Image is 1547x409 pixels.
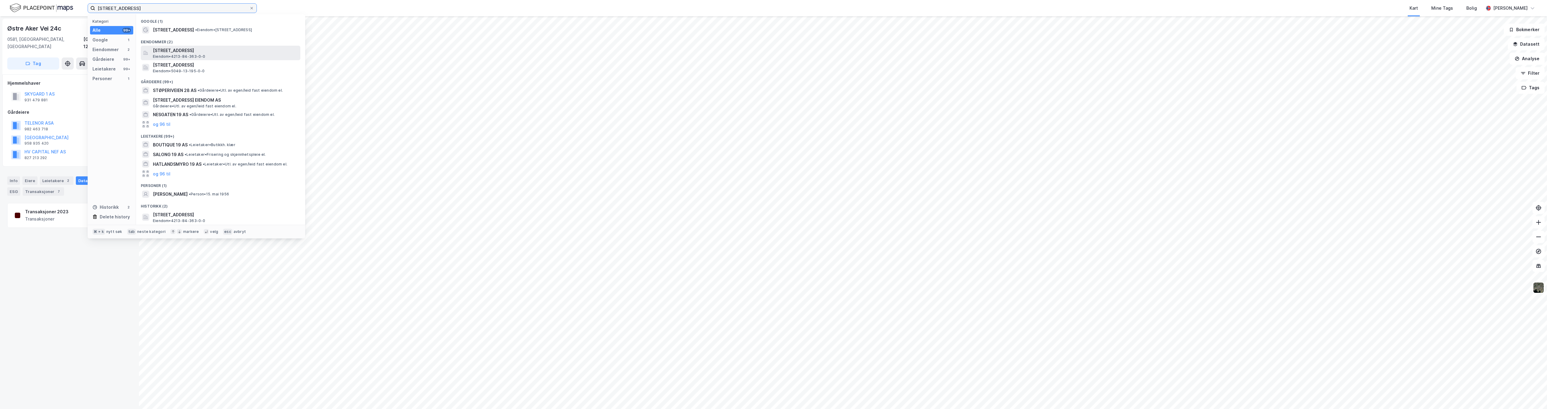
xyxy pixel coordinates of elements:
span: [STREET_ADDRESS] [153,26,194,34]
span: [STREET_ADDRESS] [153,61,298,69]
div: Kategori [92,19,133,24]
button: og 96 til [153,170,170,177]
div: Alle [92,27,101,34]
span: • [189,192,191,196]
div: 827 213 292 [24,155,47,160]
button: Filter [1516,67,1545,79]
button: Datasett [1508,38,1545,50]
span: [STREET_ADDRESS] EIENDOM AS [153,97,298,104]
span: STØPERIVEIEN 28 AS [153,87,196,94]
div: Eiere [22,176,37,185]
div: esc [223,229,232,235]
button: Bokmerker [1504,24,1545,36]
div: ⌘ + k [92,229,105,235]
div: 958 935 420 [24,141,49,146]
div: Kart [1410,5,1418,12]
span: HATLANDSMYRO 19 AS [153,161,202,168]
span: Gårdeiere • Utl. av egen/leid fast eiendom el. [189,112,275,117]
button: Analyse [1510,53,1545,65]
div: Personer [92,75,112,82]
div: Bolig [1466,5,1477,12]
div: Leietakere (99+) [136,129,305,140]
div: Gårdeiere [8,109,131,116]
img: logo.f888ab2527a4732fd821a326f86c7f29.svg [10,3,73,13]
div: 1 [126,38,131,42]
img: 9k= [1533,282,1544,293]
div: 99+ [122,28,131,33]
span: Eiendom • 4213-84-363-0-0 [153,54,205,59]
div: [GEOGRAPHIC_DATA], 122/404 [83,36,132,50]
span: Leietaker • Utl. av egen/leid fast eiendom el. [203,162,287,167]
div: Kontrollprogram for chat [1517,380,1547,409]
span: • [203,162,205,166]
span: Eiendom • 5049-13-195-0-0 [153,69,205,74]
div: Leietakere [92,65,116,73]
span: Eiendom • [STREET_ADDRESS] [195,28,252,32]
div: markere [183,229,199,234]
span: Person • 15. mai 1956 [189,192,229,197]
span: SALONG 19 AS [153,151,183,158]
span: NESGATEN 19 AS [153,111,188,118]
div: Mine Tags [1431,5,1453,12]
div: 1 [126,76,131,81]
div: Google (1) [136,14,305,25]
div: neste kategori [137,229,166,234]
div: Eiendommer [92,46,119,53]
span: [STREET_ADDRESS] [153,47,298,54]
span: • [195,28,197,32]
div: 2 [126,205,131,210]
div: Transaksjoner [23,187,64,196]
div: Gårdeiere (99+) [136,75,305,86]
span: [PERSON_NAME] [153,191,188,198]
span: Leietaker • Butikkh. klær [189,142,235,147]
div: Historikk [92,204,119,211]
span: • [189,112,191,117]
span: • [198,88,199,93]
div: 7 [56,188,62,195]
div: Google [92,36,108,44]
span: [STREET_ADDRESS] [153,211,298,218]
div: Transaksjoner 2023 [25,208,69,215]
div: ESG [7,187,20,196]
span: • [185,152,186,157]
input: Søk på adresse, matrikkel, gårdeiere, leietakere eller personer [95,4,249,13]
div: 931 479 881 [24,98,48,103]
span: Gårdeiere • Utl. av egen/leid fast eiendom el. [198,88,283,93]
div: Østre Aker Vei 24c [7,24,62,33]
div: tab [127,229,136,235]
span: Gårdeiere • Utl. av egen/leid fast eiendom el. [153,104,236,109]
span: BOUTIQUE 19 AS [153,141,188,149]
button: Tag [7,57,59,70]
div: 99+ [122,57,131,62]
div: 982 463 718 [24,127,48,132]
div: [PERSON_NAME] [1493,5,1528,12]
div: 2 [65,178,71,184]
div: Gårdeiere [92,56,114,63]
iframe: Chat Widget [1517,380,1547,409]
div: velg [210,229,218,234]
div: Eiendommer (2) [136,35,305,46]
div: Info [7,176,20,185]
div: 2 [126,47,131,52]
button: Tags [1516,82,1545,94]
div: Datasett [76,176,106,185]
span: • [189,142,191,147]
div: Personer (1) [136,178,305,189]
div: Leietakere [40,176,73,185]
button: og 96 til [153,121,170,128]
div: avbryt [234,229,246,234]
div: nytt søk [106,229,122,234]
span: Eiendom • 4213-84-363-0-0 [153,218,205,223]
div: 99+ [122,67,131,71]
div: Delete history [100,213,130,221]
div: Hjemmelshaver [8,80,131,87]
div: Historikk (2) [136,199,305,210]
div: Transaksjoner [25,215,69,223]
span: Leietaker • Frisering og skjønnhetspleie el. [185,152,266,157]
div: 0581, [GEOGRAPHIC_DATA], [GEOGRAPHIC_DATA] [7,36,83,50]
